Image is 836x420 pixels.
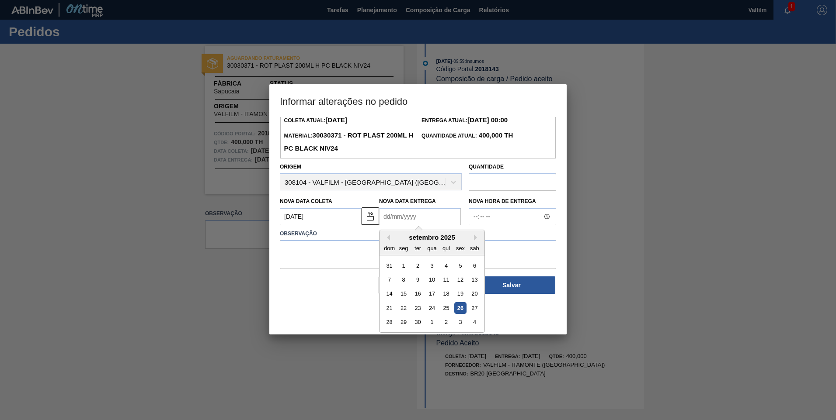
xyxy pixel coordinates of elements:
[426,317,438,328] div: Choose quarta-feira, 1 de outubro de 2025
[426,288,438,300] div: Choose quarta-feira, 17 de setembro de 2025
[440,274,452,286] div: Choose quinta-feira, 11 de setembro de 2025
[398,288,410,300] div: Choose segunda-feira, 15 de setembro de 2025
[454,302,466,314] div: Choose sexta-feira, 26 de setembro de 2025
[280,164,301,170] label: Origem
[440,317,452,328] div: Choose quinta-feira, 2 de outubro de 2025
[284,131,413,152] strong: 30030371 - ROT PLAST 200ML H PC BLACK NIV24
[383,260,395,272] div: Choose domingo, 31 de agosto de 2025
[412,260,424,272] div: Choose terça-feira, 2 de setembro de 2025
[379,198,436,204] label: Nova Data Entrega
[398,302,410,314] div: Choose segunda-feira, 22 de setembro de 2025
[384,234,390,241] button: Previous Month
[412,317,424,328] div: Choose terça-feira, 30 de setembro de 2025
[469,317,481,328] div: Choose sábado, 4 de outubro de 2025
[469,260,481,272] div: Choose sábado, 6 de setembro de 2025
[269,84,567,117] h3: Informar alterações no pedido
[412,288,424,300] div: Choose terça-feira, 16 de setembro de 2025
[362,207,379,225] button: unlocked
[382,258,481,329] div: month 2025-09
[477,131,513,139] strong: 400,000 TH
[383,302,395,314] div: Choose domingo, 21 de setembro de 2025
[426,260,438,272] div: Choose quarta-feira, 3 de setembro de 2025
[469,164,504,170] label: Quantidade
[398,242,410,254] div: seg
[440,288,452,300] div: Choose quinta-feira, 18 de setembro de 2025
[398,260,410,272] div: Choose segunda-feira, 1 de setembro de 2025
[454,288,466,300] div: Choose sexta-feira, 19 de setembro de 2025
[469,288,481,300] div: Choose sábado, 20 de setembro de 2025
[426,302,438,314] div: Choose quarta-feira, 24 de setembro de 2025
[468,276,555,294] button: Salvar
[365,211,376,221] img: unlocked
[469,274,481,286] div: Choose sábado, 13 de setembro de 2025
[469,195,556,208] label: Nova Hora de Entrega
[412,302,424,314] div: Choose terça-feira, 23 de setembro de 2025
[426,274,438,286] div: Choose quarta-feira, 10 de setembro de 2025
[474,234,480,241] button: Next Month
[325,116,347,124] strong: [DATE]
[421,117,508,124] span: Entrega Atual:
[383,242,395,254] div: dom
[454,242,466,254] div: sex
[383,274,395,286] div: Choose domingo, 7 de setembro de 2025
[379,208,461,225] input: dd/mm/yyyy
[426,242,438,254] div: qua
[454,317,466,328] div: Choose sexta-feira, 3 de outubro de 2025
[280,227,556,240] label: Observação
[284,117,347,124] span: Coleta Atual:
[469,302,481,314] div: Choose sábado, 27 de setembro de 2025
[421,133,513,139] span: Quantidade Atual:
[454,274,466,286] div: Choose sexta-feira, 12 de setembro de 2025
[280,208,362,225] input: dd/mm/yyyy
[440,242,452,254] div: qui
[412,242,424,254] div: ter
[380,234,484,241] div: setembro 2025
[383,317,395,328] div: Choose domingo, 28 de setembro de 2025
[280,198,332,204] label: Nova Data Coleta
[284,133,413,152] span: Material:
[440,260,452,272] div: Choose quinta-feira, 4 de setembro de 2025
[440,302,452,314] div: Choose quinta-feira, 25 de setembro de 2025
[398,317,410,328] div: Choose segunda-feira, 29 de setembro de 2025
[469,242,481,254] div: sab
[379,276,466,294] button: Fechar
[467,116,508,124] strong: [DATE] 00:00
[398,274,410,286] div: Choose segunda-feira, 8 de setembro de 2025
[383,288,395,300] div: Choose domingo, 14 de setembro de 2025
[412,274,424,286] div: Choose terça-feira, 9 de setembro de 2025
[454,260,466,272] div: Choose sexta-feira, 5 de setembro de 2025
